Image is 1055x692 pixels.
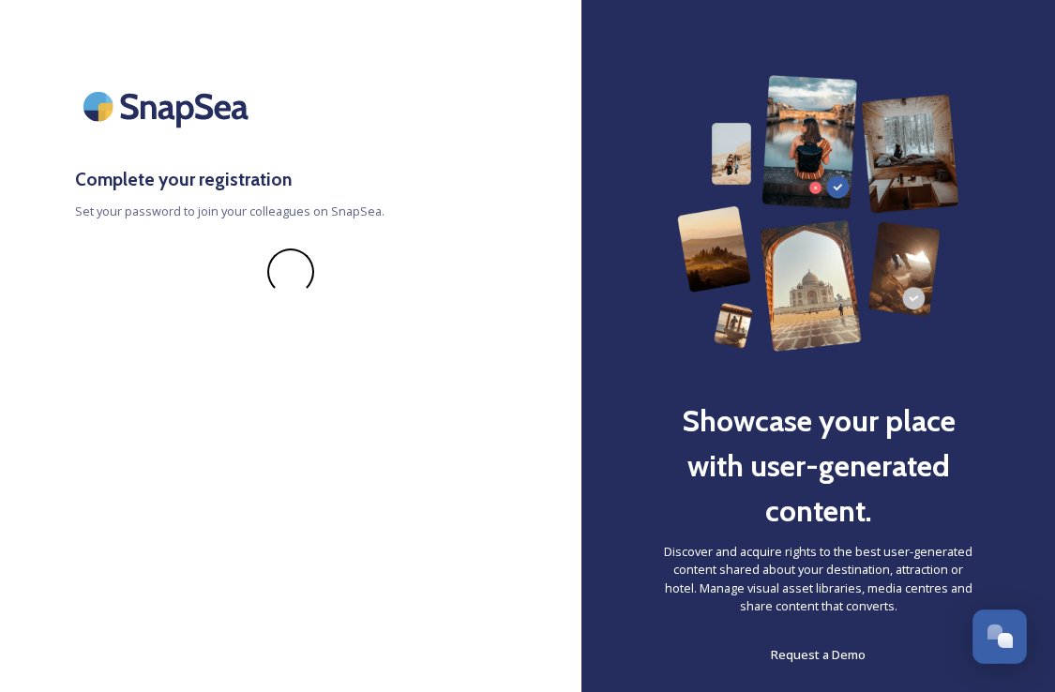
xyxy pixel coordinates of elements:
[771,646,866,663] span: Request a Demo
[972,609,1027,664] button: Open Chat
[75,75,263,138] img: SnapSea Logo
[75,166,506,193] h3: Complete your registration
[656,543,980,615] span: Discover and acquire rights to the best user-generated content shared about your destination, att...
[771,643,866,666] a: Request a Demo
[75,203,506,220] span: Set your password to join your colleagues on SnapSea.
[677,75,959,352] img: 63b42ca75bacad526042e722_Group%20154-p-800.png
[656,399,980,534] h2: Showcase your place with user-generated content.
